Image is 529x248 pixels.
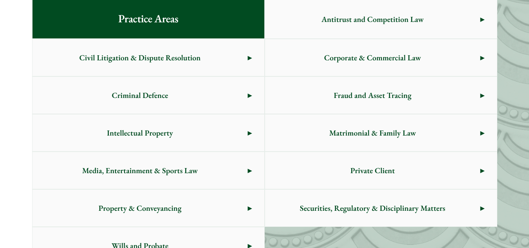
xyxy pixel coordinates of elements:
span: Securities, Regulatory & Disciplinary Matters [265,190,480,226]
span: Corporate & Commercial Law [265,39,480,76]
span: Civil Litigation & Dispute Resolution [32,39,248,76]
span: Antitrust and Competition Law [265,1,480,38]
a: Matrimonial & Family Law [265,114,497,151]
a: Securities, Regulatory & Disciplinary Matters [265,190,497,226]
span: Criminal Defence [32,77,248,114]
span: Private Client [265,152,480,189]
a: Corporate & Commercial Law [265,39,497,76]
a: Media, Entertainment & Sports Law [32,152,264,189]
span: Fraud and Asset Tracing [265,77,480,114]
a: Civil Litigation & Dispute Resolution [32,39,264,76]
a: Fraud and Asset Tracing [265,77,497,114]
a: Property & Conveyancing [32,190,264,226]
span: Matrimonial & Family Law [265,114,480,151]
a: Criminal Defence [32,77,264,114]
span: Intellectual Property [32,114,248,151]
a: Private Client [265,152,497,189]
a: Intellectual Property [32,114,264,151]
span: Media, Entertainment & Sports Law [32,152,248,189]
span: Property & Conveyancing [32,190,248,226]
